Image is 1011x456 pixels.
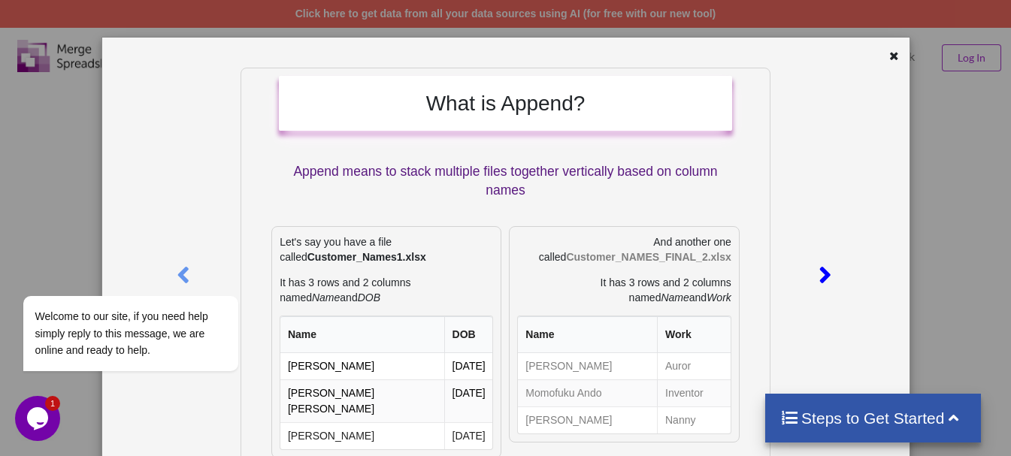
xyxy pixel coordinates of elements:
th: Work [657,316,731,353]
td: Nanny [657,406,731,433]
th: Name [280,316,444,353]
td: Auror [657,353,731,379]
h4: Steps to Get Started [780,409,966,427]
td: Momofuku Ando [518,379,657,406]
td: [DATE] [444,379,493,422]
td: [PERSON_NAME] [518,353,657,379]
p: Let's say you have a file called [280,234,493,264]
td: [PERSON_NAME] [PERSON_NAME] [280,379,444,422]
iframe: chat widget [15,396,63,441]
i: Name [661,291,689,303]
h2: What is Append? [294,91,717,116]
b: Customer_NAMES_FINAL_2.xlsx [566,251,731,263]
td: [PERSON_NAME] [518,406,657,433]
td: [PERSON_NAME] [280,422,444,449]
th: Name [518,316,657,353]
i: Work [707,291,731,303]
p: And another one called [517,234,731,264]
td: [DATE] [444,353,493,379]
iframe: chat widget [15,160,286,388]
p: Append means to stack multiple files together vertically based on column names [279,162,732,200]
p: It has 3 rows and 2 columns named and [280,275,493,305]
b: Customer_Names1.xlsx [307,251,426,263]
i: Name [312,291,340,303]
th: DOB [444,316,493,353]
p: It has 3 rows and 2 columns named and [517,275,731,305]
td: [PERSON_NAME] [280,353,444,379]
i: DOB [358,291,380,303]
td: [DATE] [444,422,493,449]
td: Inventor [657,379,731,406]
